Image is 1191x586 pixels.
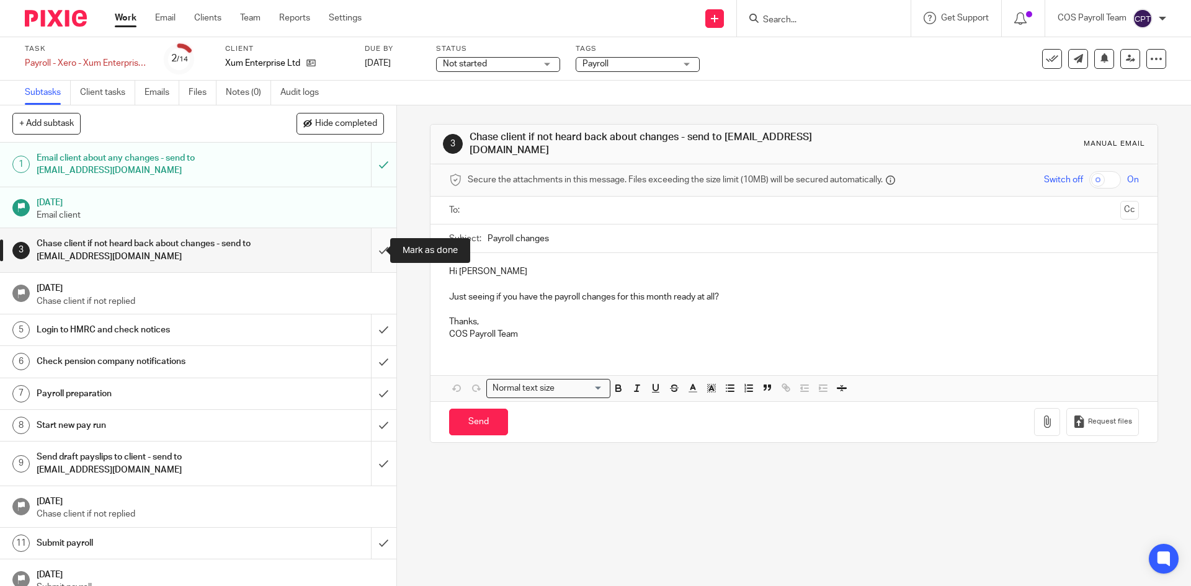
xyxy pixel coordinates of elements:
[37,279,384,295] h1: [DATE]
[12,156,30,173] div: 1
[12,385,30,402] div: 7
[37,384,251,403] h1: Payroll preparation
[189,81,216,105] a: Files
[226,81,271,105] a: Notes (0)
[145,81,179,105] a: Emails
[37,566,384,581] h1: [DATE]
[449,291,1138,303] p: Just seeing if you have the payroll changes for this month ready at all?
[37,352,251,371] h1: Check pension company notifications
[240,12,261,24] a: Team
[12,321,30,339] div: 5
[489,382,557,395] span: Normal text size
[280,81,328,105] a: Audit logs
[37,321,251,339] h1: Login to HMRC and check notices
[941,14,989,22] span: Get Support
[12,113,81,134] button: + Add subtask
[37,448,251,479] h1: Send draft payslips to client - send to [EMAIL_ADDRESS][DOMAIN_NAME]
[449,265,1138,278] p: Hi [PERSON_NAME]
[12,353,30,370] div: 6
[279,12,310,24] a: Reports
[37,295,384,308] p: Chase client if not replied
[80,81,135,105] a: Client tasks
[1120,201,1139,220] button: Cc
[12,455,30,473] div: 9
[558,382,603,395] input: Search for option
[12,535,30,552] div: 11
[1084,139,1145,149] div: Manual email
[1088,417,1132,427] span: Request files
[225,57,300,69] p: Xum Enterprise Ltd
[171,51,188,66] div: 2
[329,12,362,24] a: Settings
[443,134,463,154] div: 3
[225,44,349,54] label: Client
[37,234,251,266] h1: Chase client if not heard back about changes - send to [EMAIL_ADDRESS][DOMAIN_NAME]
[449,409,508,435] input: Send
[1044,174,1083,186] span: Switch off
[25,57,149,69] div: Payroll - Xero - Xum Enterprise Ltd - Payday last day of the month - [DATE]
[194,12,221,24] a: Clients
[365,59,391,68] span: [DATE]
[470,131,821,158] h1: Chase client if not heard back about changes - send to [EMAIL_ADDRESS][DOMAIN_NAME]
[365,44,421,54] label: Due by
[449,328,1138,340] p: COS Payroll Team
[449,316,1138,328] p: Thanks,
[1066,408,1138,436] button: Request files
[449,233,481,245] label: Subject:
[37,508,384,520] p: Chase client if not replied
[315,119,377,129] span: Hide completed
[25,44,149,54] label: Task
[12,242,30,259] div: 3
[1058,12,1126,24] p: COS Payroll Team
[37,534,251,553] h1: Submit payroll
[37,193,384,209] h1: [DATE]
[297,113,384,134] button: Hide completed
[468,174,883,186] span: Secure the attachments in this message. Files exceeding the size limit (10MB) will be secured aut...
[1127,174,1139,186] span: On
[115,12,136,24] a: Work
[449,204,463,216] label: To:
[177,56,188,63] small: /14
[12,417,30,434] div: 8
[1133,9,1153,29] img: svg%3E
[486,379,610,398] div: Search for option
[37,209,384,221] p: Email client
[436,44,560,54] label: Status
[576,44,700,54] label: Tags
[762,15,873,26] input: Search
[37,416,251,435] h1: Start new pay run
[37,492,384,508] h1: [DATE]
[37,149,251,180] h1: Email client about any changes - send to [EMAIL_ADDRESS][DOMAIN_NAME]
[25,81,71,105] a: Subtasks
[25,10,87,27] img: Pixie
[582,60,609,68] span: Payroll
[25,57,149,69] div: Payroll - Xero - Xum Enterprise Ltd - Payday last day of the month - September 2025
[155,12,176,24] a: Email
[443,60,487,68] span: Not started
